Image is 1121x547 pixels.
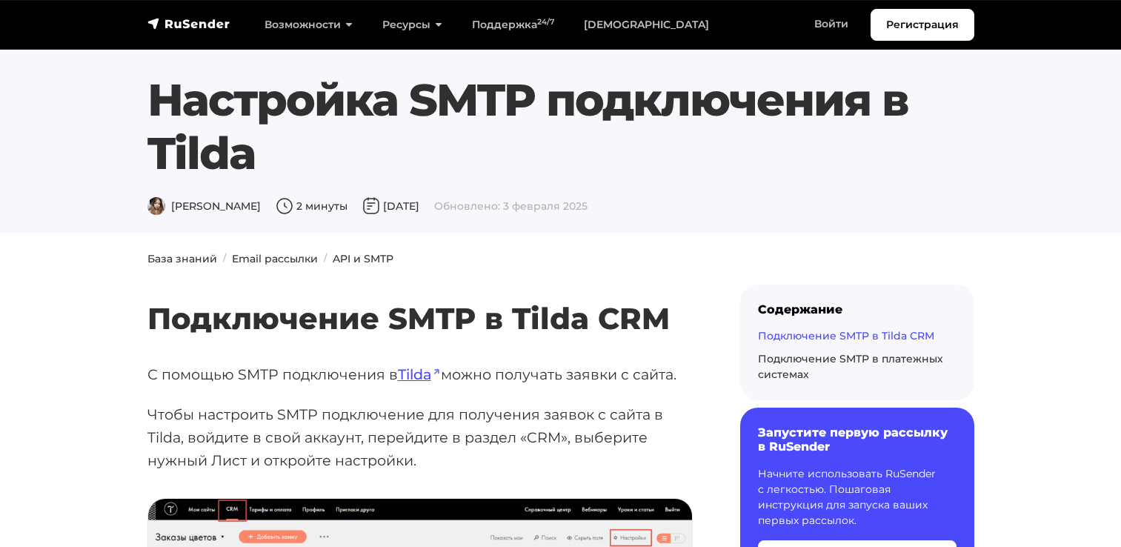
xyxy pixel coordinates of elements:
a: Поддержка24/7 [457,10,569,40]
p: Начните использовать RuSender с легкостью. Пошаговая инструкция для запуска ваших первых рассылок. [758,466,957,528]
nav: breadcrumb [139,251,983,267]
h6: Запустите первую рассылку в RuSender [758,425,957,454]
a: Tilda [398,365,441,383]
a: Подключение SMTP в платежных системах [758,352,943,381]
a: [DEMOGRAPHIC_DATA] [569,10,724,40]
a: База знаний [147,252,217,265]
a: Ресурсы [367,10,457,40]
a: Email рассылки [232,252,318,265]
a: Регистрация [871,9,974,41]
img: RuSender [147,16,230,31]
a: Войти [799,9,863,39]
span: [DATE] [362,199,419,213]
div: Содержание [758,302,957,316]
a: Подключение SMTP в Tilda CRM [758,329,934,342]
h1: Настройка SMTP подключения в Tilda [147,73,974,180]
span: Обновлено: 3 февраля 2025 [434,199,588,213]
a: API и SMTP [333,252,393,265]
a: Возможности [250,10,367,40]
p: Чтобы настроить SMTP подключение для получения заявок с сайта в Tilda, войдите в свой аккаунт, пе... [147,403,693,471]
img: Время чтения [276,197,293,215]
p: С помощью SMTP подключения в можно получать заявки с сайта. [147,363,693,386]
sup: 24/7 [537,17,554,27]
span: 2 минуты [276,199,347,213]
h2: Подключение SMTP в Tilda CRM [147,257,693,337]
span: [PERSON_NAME] [147,199,261,213]
img: Дата публикации [362,197,380,215]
